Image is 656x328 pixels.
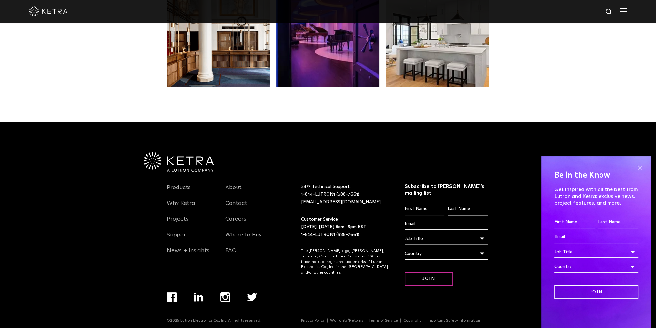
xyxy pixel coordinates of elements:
a: Where to Buy [225,231,262,246]
a: Products [167,184,191,199]
img: ketra-logo-2019-white [29,6,68,16]
input: Email [405,218,488,230]
p: Get inspired with all the best from Lutron and Ketra: exclusive news, project features, and more. [554,186,638,206]
input: First Name [405,203,444,215]
p: ©2025 Lutron Electronics Co., Inc. All rights reserved. [167,318,261,323]
img: Ketra-aLutronCo_White_RGB [144,152,214,172]
div: Navigation Menu [301,318,489,323]
input: First Name [554,216,595,228]
input: Join [405,272,453,286]
a: Copyright [401,318,424,322]
input: Email [554,231,638,243]
a: Why Ketra [167,200,195,215]
p: 24/7 Technical Support: [301,183,389,206]
a: 1-844-LUTRON1 (588-7661) [301,192,359,197]
div: Country [554,261,638,273]
a: Privacy Policy [298,318,328,322]
img: search icon [605,8,613,16]
img: twitter [247,293,257,301]
input: Last Name [598,216,638,228]
div: Navigation Menu [225,183,274,262]
a: FAQ [225,247,237,262]
input: Join [554,285,638,299]
a: [EMAIL_ADDRESS][DOMAIN_NAME] [301,200,381,204]
img: Hamburger%20Nav.svg [620,8,627,14]
a: About [225,184,242,199]
a: News + Insights [167,247,209,262]
p: Customer Service: [DATE]-[DATE] 8am- 5pm EST [301,216,389,239]
a: Terms of Service [366,318,401,322]
a: Support [167,231,188,246]
div: Job Title [554,246,638,258]
a: Contact [225,200,247,215]
p: The [PERSON_NAME] logo, [PERSON_NAME], TruBeam, Color Lock, and Calibration360 are trademarks or ... [301,248,389,275]
div: Navigation Menu [167,292,274,318]
a: Projects [167,216,188,230]
a: Warranty/Returns [328,318,366,322]
a: Careers [225,216,246,230]
a: Important Safety Information [424,318,483,322]
h4: Be in the Know [554,169,638,181]
img: facebook [167,292,177,302]
h3: Subscribe to [PERSON_NAME]’s mailing list [405,183,488,197]
img: instagram [220,292,230,302]
input: Last Name [448,203,487,215]
img: linkedin [194,293,204,302]
div: Job Title [405,233,488,245]
div: Country [405,247,488,260]
div: Navigation Menu [167,183,216,262]
a: 1-844-LUTRON1 (588-7661) [301,232,359,237]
